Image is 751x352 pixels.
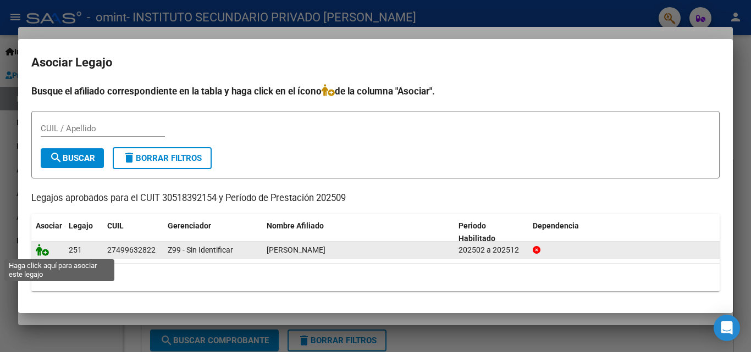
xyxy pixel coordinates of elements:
[31,192,720,205] p: Legajos aprobados para el CUIT 30518392154 y Período de Prestación 202509
[69,245,82,254] span: 251
[113,147,212,169] button: Borrar Filtros
[267,221,324,230] span: Nombre Afiliado
[163,214,262,250] datatable-header-cell: Gerenciador
[103,214,163,250] datatable-header-cell: CUIL
[454,214,528,250] datatable-header-cell: Periodo Habilitado
[31,264,720,291] div: 1 registros
[107,221,124,230] span: CUIL
[533,221,579,230] span: Dependencia
[459,244,524,256] div: 202502 a 202512
[31,84,720,98] h4: Busque el afiliado correspondiente en la tabla y haga click en el ícono de la columna "Asociar".
[714,315,740,341] div: Open Intercom Messenger
[31,52,720,73] h2: Asociar Legajo
[49,151,63,164] mat-icon: search
[31,214,64,250] datatable-header-cell: Asociar
[168,221,211,230] span: Gerenciador
[168,245,233,254] span: Z99 - Sin Identificar
[267,245,325,254] span: CARDOZO FLORES PILAR
[528,214,720,250] datatable-header-cell: Dependencia
[36,221,62,230] span: Asociar
[64,214,103,250] datatable-header-cell: Legajo
[262,214,454,250] datatable-header-cell: Nombre Afiliado
[49,153,95,163] span: Buscar
[123,153,202,163] span: Borrar Filtros
[107,244,156,256] div: 27499632822
[41,148,104,168] button: Buscar
[459,221,495,243] span: Periodo Habilitado
[123,151,136,164] mat-icon: delete
[69,221,93,230] span: Legajo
